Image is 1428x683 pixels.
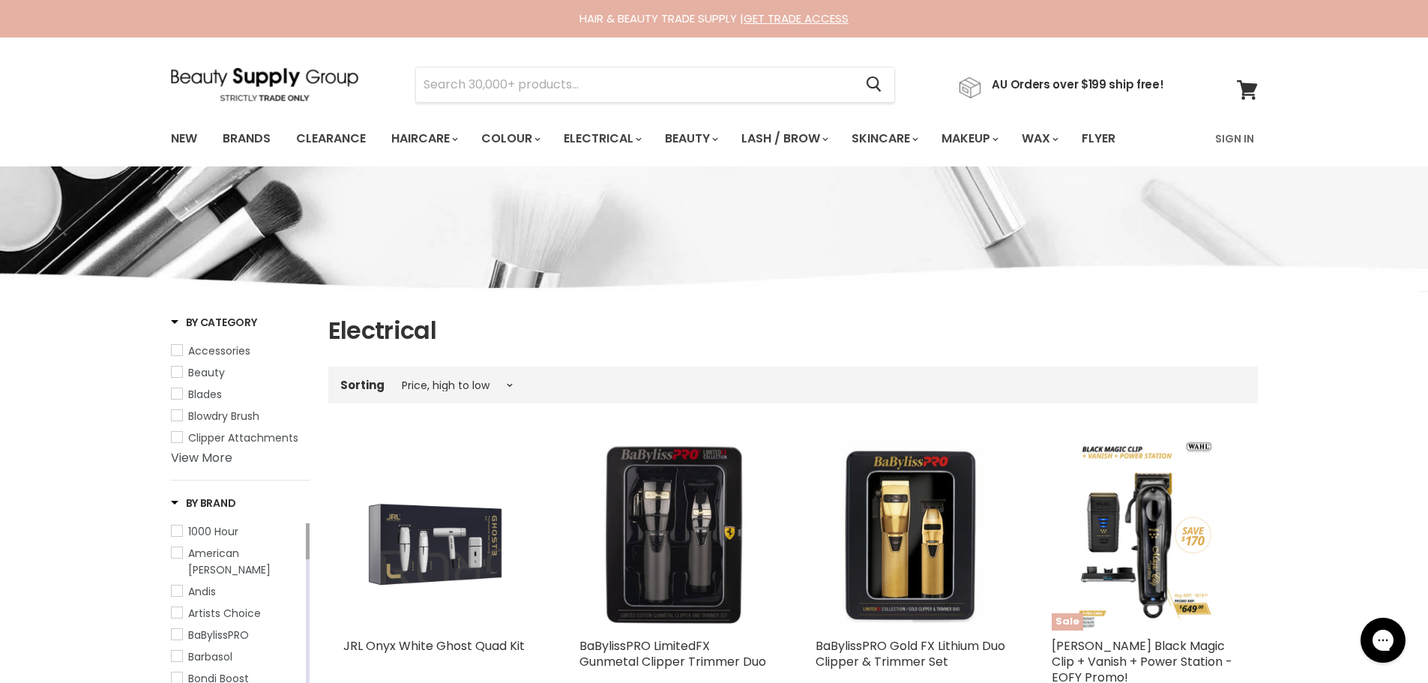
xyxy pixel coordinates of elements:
[340,379,385,391] label: Sorting
[171,343,310,359] a: Accessories
[1079,439,1214,631] img: Wahl Black Magic Clip + Vanish + Power Station - EOFY Promo!
[171,315,257,330] h3: By Category
[654,123,727,154] a: Beauty
[840,123,927,154] a: Skincare
[416,67,855,102] input: Search
[188,524,238,539] span: 1000 Hour
[171,364,310,381] a: Beauty
[211,123,282,154] a: Brands
[470,123,549,154] a: Colour
[171,496,236,511] h3: By Brand
[1010,123,1067,154] a: Wax
[188,546,271,577] span: American [PERSON_NAME]
[171,545,303,578] a: American Barber
[552,123,651,154] a: Electrical
[380,123,467,154] a: Haircare
[930,123,1007,154] a: Makeup
[160,123,208,154] a: New
[188,649,232,664] span: Barbasol
[188,606,261,621] span: Artists Choice
[188,343,250,358] span: Accessories
[816,439,1007,631] img: BaBylissPRO Gold FX Lithium Duo Clipper & Trimmer Set
[415,67,895,103] form: Product
[188,584,216,599] span: Andis
[744,10,849,26] a: GET TRADE ACCESS
[171,449,232,466] a: View More
[285,123,377,154] a: Clearance
[343,439,534,631] a: JRL Onyx White Ghost Quad Kit
[343,637,525,655] a: JRL Onyx White Ghost Quad Kit
[171,430,310,446] a: Clipper Attachments
[328,315,1258,346] h1: Electrical
[1052,613,1083,631] span: Sale
[171,649,303,665] a: Barbasol
[152,117,1277,160] nav: Main
[171,408,310,424] a: Blowdry Brush
[188,628,249,643] span: BaBylissPRO
[171,523,303,540] a: 1000 Hour
[579,439,771,631] img: BaBylissPRO LimitedFX Gunmetal Clipper Trimmer Duo
[855,67,894,102] button: Search
[171,605,303,622] a: Artists Choice
[1353,613,1413,668] iframe: Gorgias live chat messenger
[816,637,1005,670] a: BaBylissPRO Gold FX Lithium Duo Clipper & Trimmer Set
[188,430,298,445] span: Clipper Attachments
[343,463,534,607] img: JRL Onyx White Ghost Quad Kit
[152,11,1277,26] div: HAIR & BEAUTY TRADE SUPPLY |
[188,387,222,402] span: Blades
[188,365,225,380] span: Beauty
[171,627,303,643] a: BaBylissPRO
[171,386,310,403] a: Blades
[1052,439,1243,631] a: Wahl Black Magic Clip + Vanish + Power Station - EOFY Promo!Sale
[579,637,766,670] a: BaBylissPRO LimitedFX Gunmetal Clipper Trimmer Duo
[171,583,303,600] a: Andis
[730,123,837,154] a: Lash / Brow
[160,117,1166,160] ul: Main menu
[188,409,259,424] span: Blowdry Brush
[1070,123,1127,154] a: Flyer
[1206,123,1263,154] a: Sign In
